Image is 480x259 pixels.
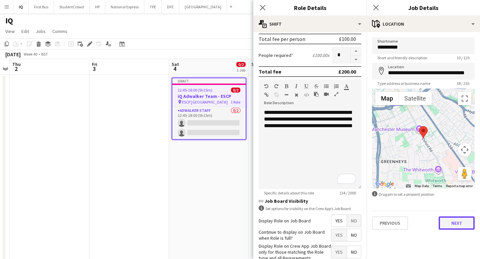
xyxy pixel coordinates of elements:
[367,3,480,12] h3: Job Details
[259,190,319,195] span: Specific details about this role
[12,61,21,67] span: Thu
[259,229,331,241] label: Continue to display on Job Board when Role is full?
[250,65,259,73] span: 5
[324,92,329,97] button: Insert video
[19,27,32,36] a: Edit
[259,218,311,224] label: Display Role on Job Board
[253,16,367,32] div: Shift
[22,52,39,57] span: Week 40
[372,191,475,197] div: Drag pin to set a pinpoint position
[237,68,245,73] div: 1 Job
[284,92,289,98] button: Horizontal Line
[334,84,339,89] button: Ordered List
[458,92,471,105] button: Toggle fullscreen view
[312,52,329,58] div: £100.00 x
[304,92,309,98] button: HTML Code
[179,0,227,13] button: [GEOGRAPHIC_DATA]
[374,180,396,188] a: Open this area in Google Maps (opens a new window)
[304,84,309,89] button: Underline
[406,184,411,188] button: Keyboard shortcuts
[33,27,48,36] a: Jobs
[264,92,269,98] button: Insert Link
[90,0,105,13] button: HP
[29,0,54,13] button: First Bus
[446,184,473,188] a: Report a map error
[105,0,144,13] button: National Express
[331,215,347,227] span: Yes
[458,143,471,156] button: Map camera controls
[334,190,361,195] span: 134 / 2000
[374,180,396,188] img: Google
[439,216,475,230] button: Next
[259,52,293,58] label: People required
[172,78,246,140] app-job-card: Draft12:45-18:00 (5h15m)0/2iQ Adwalker Team - ESCP ESCP [GEOGRAPHIC_DATA]1 RoleAdwalker Staff0/21...
[372,81,436,86] span: Type address or business name
[14,0,29,13] button: IQ
[347,246,361,258] span: No
[331,246,347,258] span: Yes
[375,92,399,105] button: Show street map
[259,205,361,212] div: Set options for visibility on the Crew App’s Job Board
[162,0,179,13] button: DFE
[231,88,240,93] span: 0/2
[144,0,162,13] button: TPE
[182,100,228,105] span: ESCP [GEOGRAPHIC_DATA]
[399,92,432,105] button: Show satellite imagery
[5,28,15,34] span: View
[50,27,70,36] a: Comms
[415,184,429,188] button: Map Data
[372,216,408,230] button: Previous
[231,100,240,105] span: 1 Role
[236,62,246,67] span: 0/2
[451,55,475,60] span: 10 / 120
[21,28,29,34] span: Edit
[3,27,17,36] a: View
[92,61,97,67] span: Fri
[251,61,259,67] span: Sun
[347,229,361,241] span: No
[372,55,433,60] span: Short and friendly description
[253,3,367,12] h3: Role Details
[294,84,299,89] button: Italic
[11,65,21,73] span: 2
[171,65,179,73] span: 4
[178,88,212,93] span: 12:45-18:00 (5h15m)
[367,16,480,32] div: Location
[324,84,329,89] button: Unordered List
[259,68,281,75] div: Total fee
[339,36,356,42] div: £100.00
[41,52,48,57] div: BST
[91,65,97,73] span: 3
[344,84,349,89] button: Text Color
[314,92,319,97] button: Paste as plain text
[314,84,319,89] button: Strikethrough
[259,36,305,42] div: Total fee per person
[334,92,339,97] button: Fullscreen
[5,16,13,26] h1: IQ
[351,56,361,64] button: Decrease
[5,51,21,58] div: [DATE]
[36,28,46,34] span: Jobs
[284,84,289,89] button: Bold
[52,28,67,34] span: Comms
[259,109,361,189] div: To enrich screen reader interactions, please activate Accessibility in Grammarly extension settings
[433,184,442,188] a: Terms (opens in new tab)
[347,215,361,227] span: No
[172,78,246,84] div: Draft
[172,61,179,67] span: Sat
[54,0,90,13] button: StudentCrowd
[331,229,347,241] span: Yes
[294,92,299,98] button: Clear Formatting
[172,107,246,139] app-card-role: Adwalker Staff0/212:45-18:00 (5h15m)
[264,84,269,89] button: Undo
[259,198,361,204] h3: Job Board Visibility
[274,84,279,89] button: Redo
[338,68,356,75] div: £200.00
[451,81,475,86] span: 38 / 255
[458,167,471,180] button: Drag Pegman onto the map to open Street View
[351,47,361,56] button: Increase
[172,93,246,99] h3: iQ Adwalker Team - ESCP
